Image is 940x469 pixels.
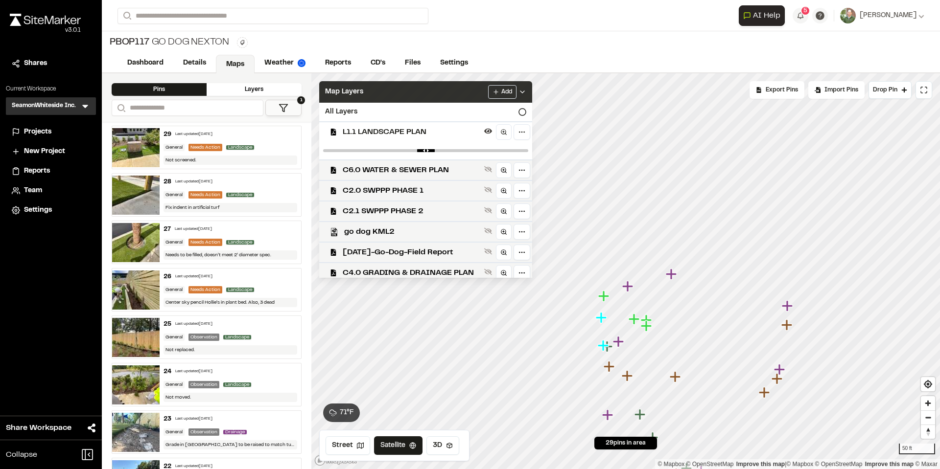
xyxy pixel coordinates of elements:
div: Last updated [DATE] [175,321,212,327]
div: Fix indent in artificial turf [164,203,298,212]
span: [PERSON_NAME] [860,10,916,21]
span: 29 pins in area [606,439,646,447]
div: Map marker [596,312,609,324]
div: Oh geez...please don't... [10,26,81,35]
div: Layers [207,83,302,96]
span: Landscape [226,193,254,197]
span: Landscape [223,382,251,387]
span: L1.1 LANDSCAPE PLAN [343,126,480,138]
div: No pins available to export [750,81,804,99]
a: OpenStreetMap [815,461,863,468]
div: Last updated [DATE] [175,226,212,232]
div: Needs Action [188,144,222,151]
h3: SeamonWhiteside Inc. [12,101,76,111]
span: Share Workspace [6,422,71,434]
a: Shares [12,58,90,69]
span: 5 [803,6,807,15]
div: Map marker [613,335,626,348]
a: Settings [12,205,90,216]
button: Reset bearing to north [921,424,935,439]
span: Map Layers [325,87,363,97]
div: Map marker [781,319,794,332]
button: Zoom in [921,396,935,410]
div: Map marker [622,370,634,382]
button: Satellite [374,436,423,455]
div: 23 [164,415,171,424]
span: Projects [24,127,51,137]
div: 27 [164,225,171,234]
div: Last updated [DATE] [175,274,212,280]
div: General [164,144,185,151]
a: Zoom to layer [496,203,512,219]
button: Search [117,8,135,24]
div: Not moved. [164,393,298,402]
button: Open AI Assistant [739,5,785,26]
span: Landscape [226,145,254,150]
button: Street [326,436,370,455]
span: Settings [24,205,52,216]
a: Reports [315,54,361,72]
img: file [112,128,160,167]
button: 71°F [323,403,360,422]
p: Current Workspace [6,85,96,93]
div: Map marker [782,300,795,313]
button: Edit Tags [237,37,248,48]
a: Projects [12,127,90,137]
button: 3D [426,436,459,455]
div: Map marker [622,280,635,293]
div: Grade in [GEOGRAPHIC_DATA] to be raised to match turf section. [164,440,298,449]
span: Drop Pin [873,86,897,94]
img: file [112,318,160,357]
div: All Layers [319,103,532,121]
div: Map marker [629,313,641,326]
button: Show layer [482,225,494,237]
span: C2.1 SWPPP PHASE 2 [343,205,480,217]
a: Details [173,54,216,72]
div: Last updated [DATE] [175,132,212,137]
span: go dog KML2 [344,226,480,238]
span: PBOP117 [110,35,150,50]
div: Not screened. [164,156,298,165]
div: Last updated [DATE] [175,416,212,422]
button: Show layer [482,204,494,216]
button: Drop Pin [869,81,912,99]
div: General [164,286,185,293]
button: 5 [793,8,808,23]
button: Show layer [482,184,494,196]
div: 28 [164,178,171,186]
img: file [112,365,160,404]
img: rebrand.png [10,14,81,26]
a: Reports [12,166,90,177]
a: Zoom to layer [496,265,512,281]
div: Center sky pencil Hollie’s in plant bed. Also, 3 dead [164,298,298,307]
a: Zoom to layer [496,224,512,240]
div: Map marker [647,431,660,444]
span: Team [24,185,42,196]
div: Needs to be filled, doesn’t meet 2’ diameter spec. [164,250,298,260]
div: General [164,239,185,246]
button: Zoom out [921,410,935,424]
span: Collapse [6,449,37,461]
div: Import Pins into your project [808,81,865,99]
a: Dashboard [117,54,173,72]
a: Zoom to layer [496,162,512,178]
div: Last updated [DATE] [175,369,212,375]
div: Map marker [759,386,772,399]
a: Files [395,54,430,72]
div: 24 [164,367,171,376]
div: 26 [164,272,171,281]
button: Hide layer [482,125,494,137]
div: Map marker [604,360,616,373]
span: Drainage [223,430,247,434]
a: Zoom to layer [496,245,512,260]
div: Last updated [DATE] [175,179,212,185]
button: Show layer [482,266,494,278]
div: 25 [164,320,171,329]
span: Import Pins [824,86,858,94]
a: Map feedback [736,461,785,468]
span: Landscape [223,335,251,339]
div: General [164,334,185,341]
a: Maps [216,55,255,73]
